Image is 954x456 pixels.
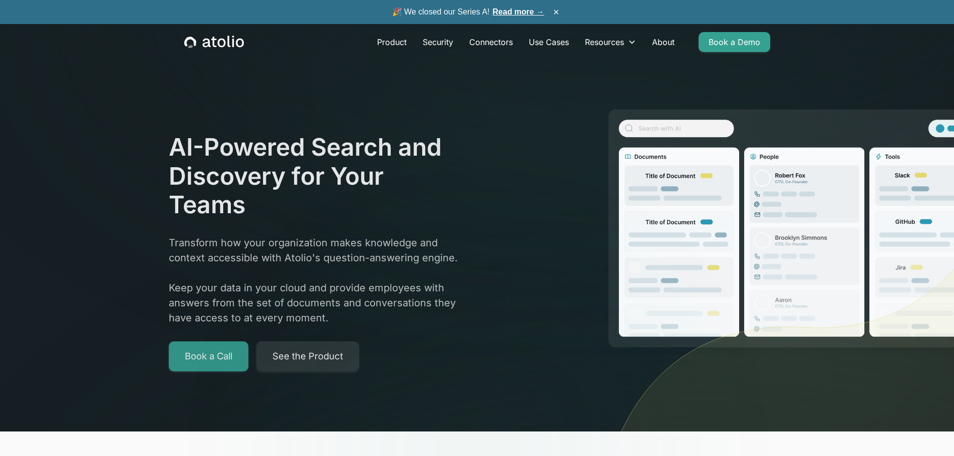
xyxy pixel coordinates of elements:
[169,341,248,371] a: Book a Call
[169,235,463,325] p: Transform how your organization makes knowledge and context accessible with Atolio's question-ans...
[256,341,359,371] a: See the Product
[169,133,463,219] h1: AI-Powered Search and Discovery for Your Teams
[644,32,683,52] a: About
[577,32,644,52] div: Resources
[521,32,577,52] a: Use Cases
[392,6,544,18] span: 🎉 We closed our Series A!
[699,32,770,52] a: Book a Demo
[184,36,244,49] a: home
[550,7,562,18] button: ×
[585,36,624,48] div: Resources
[461,32,521,52] a: Connectors
[493,8,544,16] a: Read more →
[415,32,461,52] a: Security
[369,32,415,52] a: Product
